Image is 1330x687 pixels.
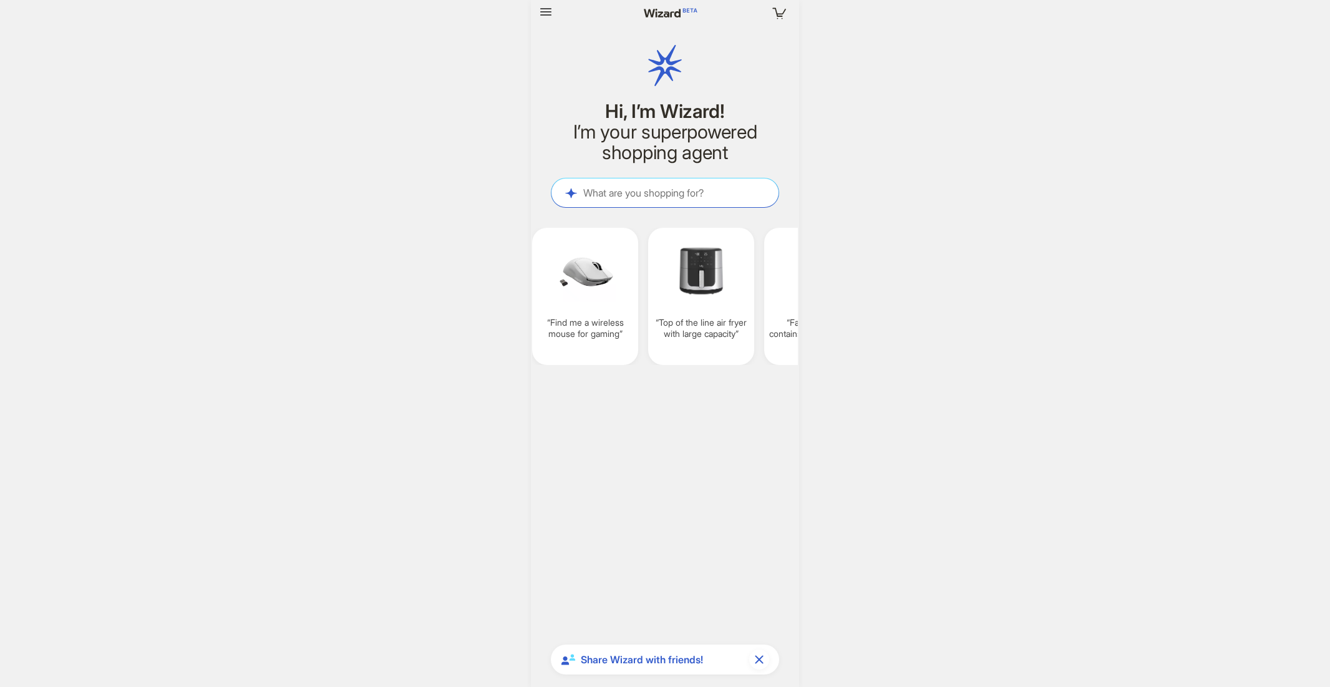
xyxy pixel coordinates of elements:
[653,235,749,307] img: Top%20of%20the%20line%20air%20fryer%20with%20large%20capacity-d8b2d60f.png
[648,228,754,365] div: Top of the line air fryer with large capacity
[537,235,633,307] img: Find%20me%20a%20wireless%20mouse%20for%20gaming-715c5ba0.png
[537,317,633,339] q: Find me a wireless mouse for gaming
[581,653,744,666] span: Share Wizard with friends!
[764,228,870,365] div: Face wash that contains hyaluronic acid
[551,101,779,122] h1: Hi, I’m Wizard!
[653,317,749,339] q: Top of the line air fryer with large capacity
[532,228,638,365] div: Find me a wireless mouse for gaming
[769,235,865,307] img: Face%20wash%20that%20contains%20hyaluronic%20acid-6f0c777e.png
[551,645,779,675] div: Share Wizard with friends!
[551,122,779,163] h2: I’m your superpowered shopping agent
[769,317,865,339] q: Face wash that contains hyaluronic acid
